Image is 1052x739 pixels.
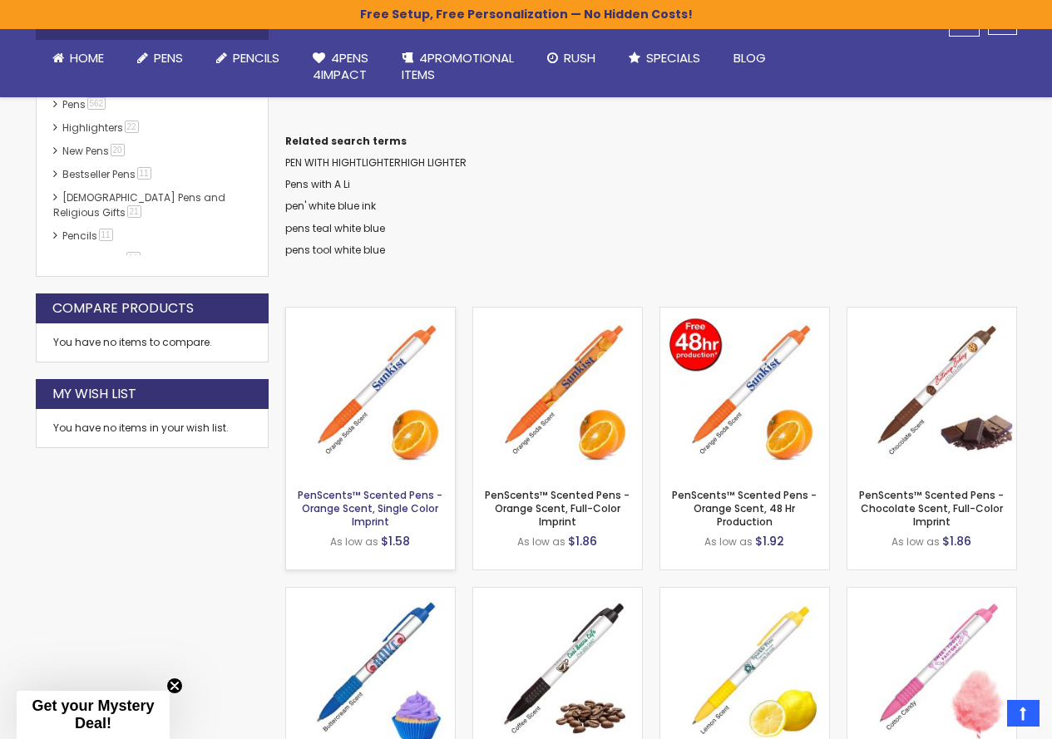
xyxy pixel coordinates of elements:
[127,205,141,218] span: 21
[58,167,157,181] a: Bestseller Pens11
[568,533,597,549] span: $1.86
[646,49,700,67] span: Specials
[285,221,385,235] a: pens teal white blue
[891,535,940,549] span: As low as
[285,243,385,257] a: pens tool white blue
[70,49,104,67] span: Home
[53,190,225,219] a: [DEMOGRAPHIC_DATA] Pens and Religious Gifts21
[53,421,251,435] div: You have no items in your wish list.
[847,308,1016,476] img: PenScents™ Scented Pens - Chocolate Scent, Full-Color Imprint
[137,167,151,180] span: 11
[200,40,296,76] a: Pencils
[473,307,642,321] a: PenScents™ Scented Pens - Orange Scent, Full-Color Imprint
[286,587,455,601] a: PenScents™ Scented Pens - Buttercream Scent, Full-Color Imprint
[660,308,829,476] img: PenScents™ Scented Pens - Orange Scent, 48 Hr Production
[58,252,146,266] a: hp-featured11
[672,488,817,529] a: PenScents™ Scented Pens - Orange Scent, 48 Hr Production
[847,587,1016,601] a: PenScents™ Scented Pens - Cotton Candy Scent, Single Color Imprint
[402,49,514,83] span: 4PROMOTIONAL ITEMS
[612,40,717,76] a: Specials
[52,385,136,403] strong: My Wish List
[17,691,170,739] div: Get your Mystery Deal!Close teaser
[717,40,783,76] a: Blog
[381,533,410,549] span: $1.58
[58,121,145,135] a: Highlighters22
[99,229,113,241] span: 11
[473,587,642,601] a: PenScents™ Scented Pens - Coffee Scent, Full-Color Imprint
[485,488,630,529] a: PenScents™ Scented Pens - Orange Scent, Full-Color Imprint
[564,49,595,67] span: Rush
[313,49,368,83] span: 4Pens 4impact
[517,535,566,549] span: As low as
[58,229,119,243] a: Pencils11
[296,40,385,94] a: 4Pens4impact
[285,155,467,170] a: PEN WITH HIGHTLIGHTERHIGH LIGHTER
[733,49,766,67] span: Blog
[660,307,829,321] a: PenScents™ Scented Pens - Orange Scent, 48 Hr Production
[36,323,269,362] div: You have no items to compare.
[704,535,753,549] span: As low as
[58,144,131,158] a: New Pens20
[121,40,200,76] a: Pens
[285,177,350,191] a: Pens with A Li
[125,121,139,133] span: 22
[87,97,106,110] span: 562
[473,308,642,476] img: PenScents™ Scented Pens - Orange Scent, Full-Color Imprint
[330,535,378,549] span: As low as
[385,40,531,94] a: 4PROMOTIONALITEMS
[531,40,612,76] a: Rush
[32,697,154,732] span: Get your Mystery Deal!
[52,299,194,318] strong: Compare Products
[660,587,829,601] a: PenScents™ Scented Pens - Lemon Scent, Single Color Imprint
[36,40,121,76] a: Home
[154,49,183,67] span: Pens
[285,199,376,213] a: pen' white blue ink
[285,135,1017,148] dt: Related search terms
[755,533,784,549] span: $1.92
[859,488,1004,529] a: PenScents™ Scented Pens - Chocolate Scent, Full-Color Imprint
[286,307,455,321] a: PenScents™ Scented Pens - Orange Scent, Single Color Imprint
[126,252,141,264] span: 11
[233,49,279,67] span: Pencils
[942,533,971,549] span: $1.86
[1007,700,1040,727] a: Top
[111,144,125,156] span: 20
[298,488,442,529] a: PenScents™ Scented Pens - Orange Scent, Single Color Imprint
[847,307,1016,321] a: PenScents™ Scented Pens - Chocolate Scent, Full-Color Imprint
[166,677,183,694] button: Close teaser
[286,308,455,476] img: PenScents™ Scented Pens - Orange Scent, Single Color Imprint
[58,97,112,111] a: Pens562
